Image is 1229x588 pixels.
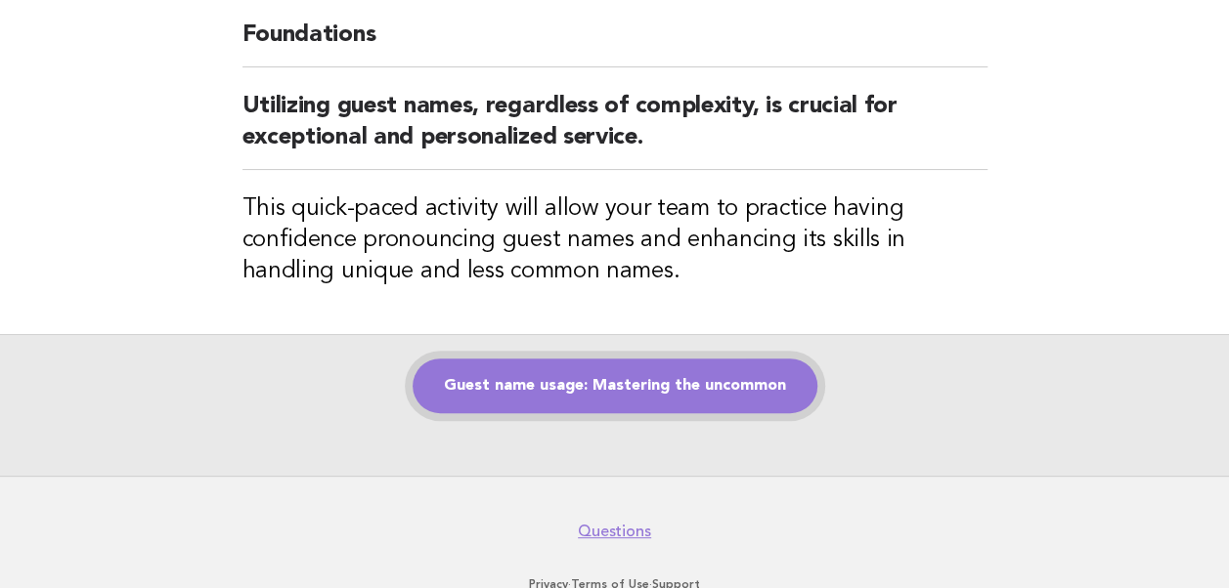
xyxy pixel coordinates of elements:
a: Questions [578,522,651,541]
h3: This quick-paced activity will allow your team to practice having confidence pronouncing guest na... [242,193,988,287]
h2: Foundations [242,20,988,67]
h2: Utilizing guest names, regardless of complexity, is crucial for exceptional and personalized serv... [242,91,988,170]
a: Guest name usage: Mastering the uncommon [413,358,817,413]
